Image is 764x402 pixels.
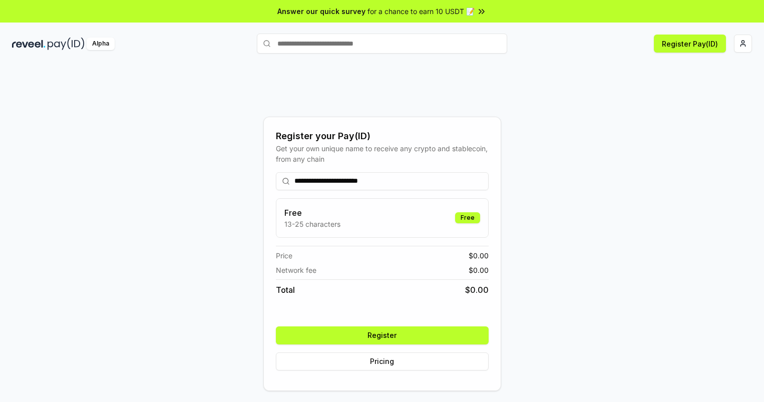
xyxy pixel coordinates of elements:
[87,38,115,50] div: Alpha
[277,6,365,17] span: Answer our quick survey
[654,35,726,53] button: Register Pay(ID)
[276,265,316,275] span: Network fee
[284,207,340,219] h3: Free
[276,143,489,164] div: Get your own unique name to receive any crypto and stablecoin, from any chain
[48,38,85,50] img: pay_id
[455,212,480,223] div: Free
[469,265,489,275] span: $ 0.00
[12,38,46,50] img: reveel_dark
[276,250,292,261] span: Price
[276,326,489,344] button: Register
[367,6,475,17] span: for a chance to earn 10 USDT 📝
[276,352,489,370] button: Pricing
[465,284,489,296] span: $ 0.00
[276,129,489,143] div: Register your Pay(ID)
[469,250,489,261] span: $ 0.00
[284,219,340,229] p: 13-25 characters
[276,284,295,296] span: Total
